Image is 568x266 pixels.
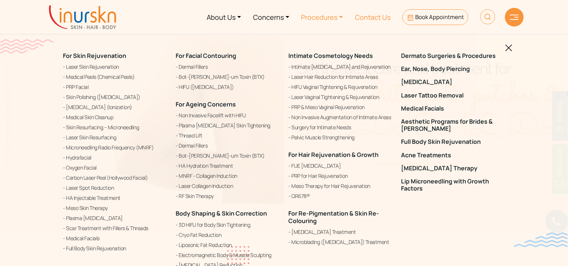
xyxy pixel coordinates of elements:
a: QR678® [289,192,392,201]
a: Acne Treatments [401,152,505,159]
a: Electromagnetic Body & Muscle Sculpting [176,251,280,260]
a: [MEDICAL_DATA] [401,78,505,86]
a: Skin Resurfacing – Microneedling [63,123,167,132]
a: Intimate [MEDICAL_DATA] and Rejuvenation [289,62,392,71]
a: Skin Polishing ([MEDICAL_DATA]) [63,93,167,102]
a: Ear, Nose, Body Piercing [401,65,505,72]
a: Thread Lift [176,131,280,140]
a: [MEDICAL_DATA] Treatment [289,228,392,236]
a: Carbon Laser Peel (Hollywood Facial) [63,173,167,182]
a: FUE [MEDICAL_DATA] [289,161,392,170]
a: Meso Therapy for Hair Rejuvenation [289,182,392,191]
a: For Hair Rejuvenation & Growth [289,151,379,159]
a: About Us [201,3,247,31]
a: Non Invasive Augmentation of Intimate Areas [289,113,392,122]
a: Intimate Cosmetology Needs [289,52,373,60]
a: Laser Hair Reduction for Intimate Areas [289,72,392,81]
a: PRP Facial [63,83,167,92]
img: inurskn-logo [49,5,116,29]
a: Cryo Fat Reduction [176,231,280,239]
a: Non Invasive Facelift with HIFU [176,111,280,120]
a: Aesthetic Programs for Brides & [PERSON_NAME] [401,118,505,132]
a: HA Injectable Treatment [63,194,167,202]
a: RF Skin Therapy [176,192,280,201]
a: Book Appointment [403,9,468,25]
a: Bot-[PERSON_NAME]-um Toxin (BTX) [176,151,280,160]
a: For Ageing Concerns [176,100,236,108]
a: Oxygen Facial [63,163,167,172]
a: Microneedling Radio Frequency (MNRF) [63,143,167,152]
a: For Facial Contouring [176,52,237,60]
a: PRP for Hair Rejuvenation [289,171,392,180]
a: Meso Skin Therapy [63,204,167,213]
a: 3D HIFU for Body Skin Tightening [176,220,280,229]
a: Pelvic Muscle Strengthening [289,133,392,142]
a: Surgery for Intimate Needs [289,123,392,132]
a: HIFU Vaginal Tightening & Rejuvenation [289,83,392,92]
a: Plasma [MEDICAL_DATA] [63,214,167,223]
a: Medical Peels (Chemical Peels) [63,72,167,81]
a: Procedures [295,3,349,31]
a: HA Hydration Treatment [176,161,280,170]
a: Medical Facials [401,105,505,112]
a: Laser Spot Reduction [63,183,167,192]
a: Lip Microneedling with Growth Factors [401,178,505,192]
a: [MEDICAL_DATA] Therapy [401,165,505,172]
a: [MEDICAL_DATA] (Ionization) [63,103,167,112]
a: Concerns [247,3,295,31]
a: HIFU ([MEDICAL_DATA]) [176,83,280,92]
span: Book Appointment [416,13,464,21]
a: Full Body Skin Rejuvenation [401,138,505,145]
a: Body Shaping & Skin Correction [176,209,267,217]
a: Dermal Fillers [176,62,280,71]
a: Medical Skin Cleanup [63,113,167,122]
a: Scar Treatment with Fillers & Threads [63,224,167,233]
a: PRP & Meso Vaginal Rejuvenation [289,103,392,112]
a: Plasma [MEDICAL_DATA] Skin Tightening [176,121,280,130]
a: Laser Collagen Induction [176,182,280,191]
img: blackclosed [505,44,513,52]
a: Hydrafacial [63,153,167,162]
img: bluewave [514,232,568,247]
a: For Skin Rejuvenation [63,52,127,60]
a: Laser Skin Rejuvenation [63,62,167,71]
img: hamLine.svg [510,15,519,20]
a: Full Body Skin Rejuvenation [63,244,167,253]
a: Microblading ([MEDICAL_DATA]) Treatment [289,238,392,247]
a: Contact Us [349,3,397,31]
a: Laser Vaginal Tightening & Rejuvenation [289,93,392,102]
img: HeaderSearch [480,9,495,24]
a: Bot-[PERSON_NAME]-um Toxin (BTX) [176,72,280,81]
a: Dermato Surgeries & Procedures [401,52,505,59]
a: Dermal Fillers [176,141,280,150]
a: For Re-Pigmentation & Skin Re-Colouring [289,209,379,225]
a: MNRF - Collagen Induction [176,171,280,180]
a: Laser Tattoo Removal [401,92,505,99]
a: Medical Facials [63,234,167,243]
a: Laser Skin Resurfacing [63,133,167,142]
a: Liposonic Fat Reduction [176,241,280,250]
